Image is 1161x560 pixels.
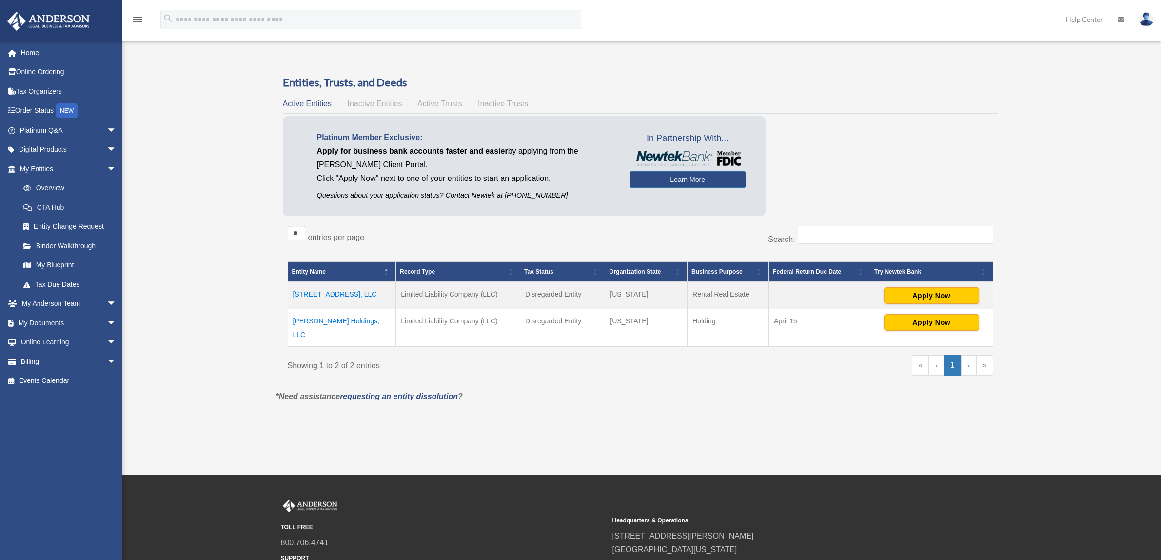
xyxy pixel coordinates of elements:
[520,309,605,347] td: Disregarded Entity
[107,140,126,160] span: arrow_drop_down
[768,235,795,243] label: Search:
[396,262,520,282] th: Record Type: Activate to sort
[396,282,520,309] td: Limited Liability Company (LLC)
[14,179,121,198] a: Overview
[7,333,131,352] a: Online Learningarrow_drop_down
[912,355,929,376] a: First
[612,545,737,554] a: [GEOGRAPHIC_DATA][US_STATE]
[14,217,126,237] a: Entity Change Request
[281,500,339,512] img: Anderson Advisors Platinum Portal
[7,43,131,62] a: Home
[288,355,633,373] div: Showing 1 to 2 of 2 entries
[7,371,131,391] a: Events Calendar
[961,355,976,376] a: Next
[347,100,402,108] span: Inactive Entities
[107,352,126,372] span: arrow_drop_down
[688,309,769,347] td: Holding
[7,140,131,160] a: Digital Productsarrow_drop_down
[340,392,458,400] a: requesting an entity dissolution
[107,333,126,353] span: arrow_drop_down
[7,120,131,140] a: Platinum Q&Aarrow_drop_down
[317,131,615,144] p: Platinum Member Exclusive:
[688,262,769,282] th: Business Purpose: Activate to sort
[400,268,435,275] span: Record Type
[56,103,78,118] div: NEW
[107,294,126,314] span: arrow_drop_down
[520,262,605,282] th: Tax Status: Activate to sort
[317,147,508,155] span: Apply for business bank accounts faster and easier
[605,282,688,309] td: [US_STATE]
[7,294,131,314] a: My Anderson Teamarrow_drop_down
[884,287,979,304] button: Apply Now
[874,266,978,278] div: Try Newtek Bank
[4,12,93,31] img: Anderson Advisors Platinum Portal
[609,268,661,275] span: Organization State
[132,17,143,25] a: menu
[281,539,329,547] a: 800.706.4741
[7,81,131,101] a: Tax Organizers
[317,189,615,201] p: Questions about your application status? Contact Newtek at [PHONE_NUMBER]
[283,75,998,90] h3: Entities, Trusts, and Deeds
[14,256,126,275] a: My Blueprint
[612,532,754,540] a: [STREET_ADDRESS][PERSON_NAME]
[1139,12,1154,26] img: User Pic
[288,262,396,282] th: Entity Name: Activate to invert sorting
[107,313,126,333] span: arrow_drop_down
[929,355,944,376] a: Previous
[884,314,979,331] button: Apply Now
[634,151,741,166] img: NewtekBankLogoSM.png
[7,159,126,179] a: My Entitiesarrow_drop_down
[107,120,126,140] span: arrow_drop_down
[14,198,126,217] a: CTA Hub
[691,268,743,275] span: Business Purpose
[478,100,528,108] span: Inactive Trusts
[317,172,615,185] p: Click "Apply Now" next to one of your entities to start an application.
[288,309,396,347] td: [PERSON_NAME] Holdings, LLC
[132,14,143,25] i: menu
[976,355,993,376] a: Last
[107,159,126,179] span: arrow_drop_down
[944,355,961,376] a: 1
[605,262,688,282] th: Organization State: Activate to sort
[769,262,870,282] th: Federal Return Due Date: Activate to sort
[7,101,131,121] a: Order StatusNEW
[14,236,126,256] a: Binder Walkthrough
[630,171,746,188] a: Learn More
[417,100,462,108] span: Active Trusts
[612,516,937,526] small: Headquarters & Operations
[281,522,606,533] small: TOLL FREE
[276,392,463,400] em: *Need assistance ?
[688,282,769,309] td: Rental Real Estate
[288,282,396,309] td: [STREET_ADDRESS], LLC
[520,282,605,309] td: Disregarded Entity
[396,309,520,347] td: Limited Liability Company (LLC)
[283,100,332,108] span: Active Entities
[317,144,615,172] p: by applying from the [PERSON_NAME] Client Portal.
[308,233,365,241] label: entries per page
[524,268,553,275] span: Tax Status
[7,313,131,333] a: My Documentsarrow_drop_down
[630,131,746,146] span: In Partnership With...
[14,275,126,294] a: Tax Due Dates
[163,13,174,24] i: search
[605,309,688,347] td: [US_STATE]
[292,268,326,275] span: Entity Name
[769,309,870,347] td: April 15
[773,268,841,275] span: Federal Return Due Date
[870,262,993,282] th: Try Newtek Bank : Activate to sort
[7,352,131,371] a: Billingarrow_drop_down
[7,62,131,82] a: Online Ordering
